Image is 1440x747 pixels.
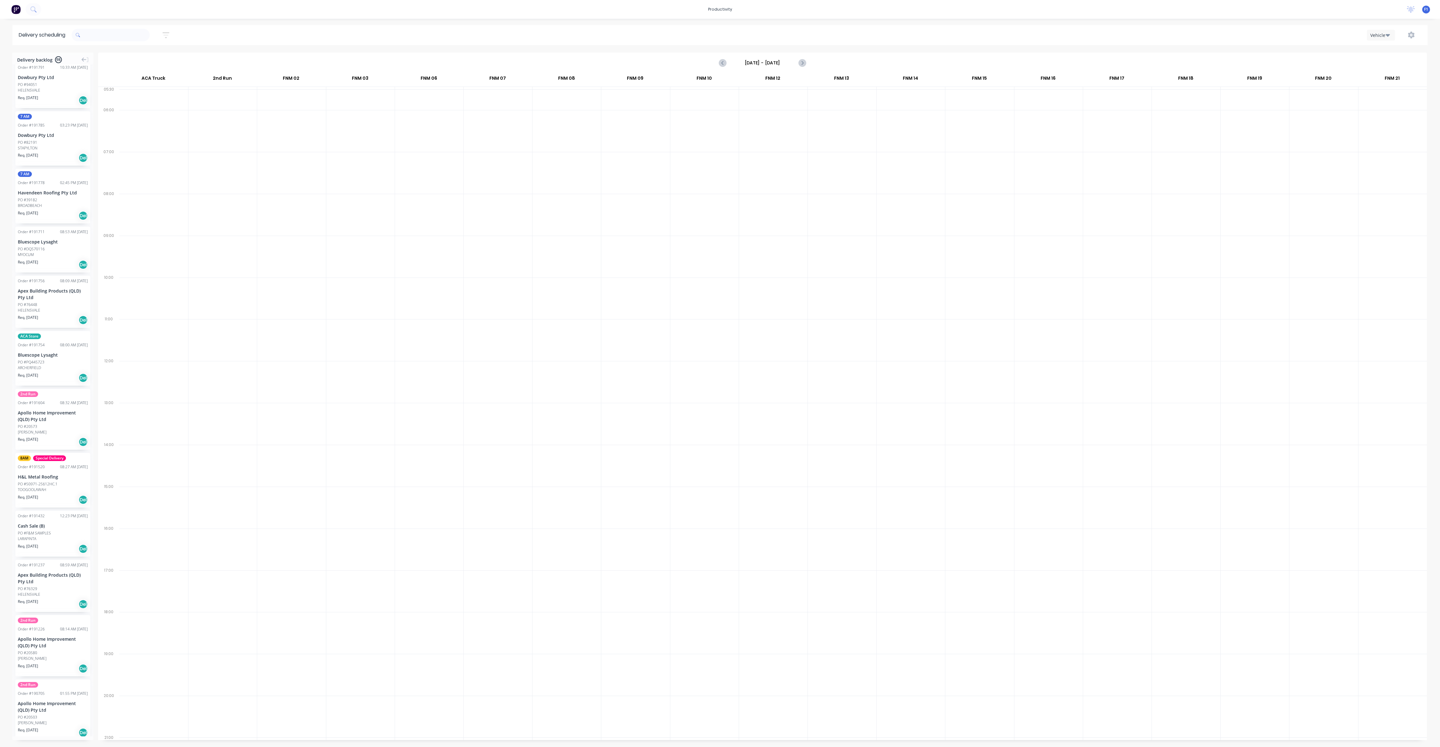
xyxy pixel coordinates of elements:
span: Req. [DATE] [18,315,38,320]
div: FNM 02 [257,73,325,87]
span: Req. [DATE] [18,663,38,669]
div: 03:23 PM [DATE] [60,123,88,128]
div: ARCHERFIELD [18,365,88,371]
div: PO #94051 [18,82,37,88]
span: Delivery backlog [17,57,52,63]
div: FNM 14 [876,73,945,87]
div: Bluescope Lysaght [18,238,88,245]
div: FNM 16 [1014,73,1082,87]
div: FNM 20 [1289,73,1357,87]
div: Del [78,373,88,383]
div: PO #20580 [18,650,37,656]
div: HELENSVALE [18,592,88,597]
div: 17:00 [98,567,119,609]
div: STAPYLTON [18,145,88,151]
span: 2nd Run [18,682,38,688]
div: Order # 190705 [18,691,45,696]
span: 7 AM [18,171,32,177]
div: ACA Truck [119,73,188,87]
div: FNM 12 [739,73,807,87]
div: PO #PQ445723 [18,359,44,365]
span: Req. [DATE] [18,727,38,733]
div: 08:59 AM [DATE] [60,562,88,568]
div: Apex Building Products (QLD) Pty Ltd [18,288,88,301]
div: 08:00 AM [DATE] [60,342,88,348]
div: Apollo Home Improvement (QLD) Pty Ltd [18,636,88,649]
div: Order # 191237 [18,562,45,568]
input: Search for orders [84,29,150,41]
span: 2nd Run [18,618,38,623]
div: Order # 191711 [18,229,45,235]
div: Del [78,153,88,163]
div: Havendeen Roofing Pty Ltd [18,189,88,196]
div: 08:27 AM [DATE] [60,464,88,470]
div: Order # 191754 [18,342,45,348]
div: FNM 08 [532,73,601,87]
div: Apollo Home Improvement (QLD) Pty Ltd [18,409,88,423]
div: Order # 191756 [18,278,45,284]
div: 09:00 [98,232,119,274]
div: Del [78,544,88,554]
div: 08:09 AM [DATE] [60,278,88,284]
span: 7 AM [18,114,32,119]
div: BROADBEACH [18,203,88,208]
div: LARAPINTA [18,536,88,542]
div: 06:00 [98,106,119,148]
div: Order # 191604 [18,400,45,406]
div: FNM 15 [945,73,1013,87]
div: Apollo Home Improvement (QLD) Pty Ltd [18,700,88,713]
div: PO #20503 [18,714,37,720]
div: 10:33 AM [DATE] [60,65,88,70]
div: 01:55 PM [DATE] [60,691,88,696]
div: FNM 18 [1152,73,1220,87]
div: MYOCUM [18,252,88,258]
div: FNM 21 [1358,73,1426,87]
div: FNM 19 [1220,73,1289,87]
div: PO #20573 [18,424,37,429]
div: PO #DQ570116 [18,246,45,252]
div: PO #50971-25612HC.1 [18,481,57,487]
span: Req. [DATE] [18,437,38,442]
div: Order # 191520 [18,464,45,470]
div: FNM 03 [326,73,394,87]
span: Special Delivery [33,455,66,461]
div: [PERSON_NAME] [18,720,88,726]
div: Dowbury Pty Ltd [18,74,88,81]
span: F1 [1424,7,1428,12]
div: HELENSVALE [18,88,88,93]
div: Vehicle [1370,32,1388,38]
div: 12:23 PM [DATE] [60,513,88,519]
div: PO #82191 [18,140,37,145]
div: FNM 13 [807,73,876,87]
div: Delivery scheduling [12,25,72,45]
div: FNM 09 [601,73,669,87]
img: Factory [11,5,21,14]
span: Req. [DATE] [18,210,38,216]
span: 98 [55,56,62,63]
div: Cash Sale (B) [18,523,88,529]
div: 13:00 [98,399,119,441]
div: Order # 191432 [18,513,45,519]
div: 08:53 AM [DATE] [60,229,88,235]
div: FNM 06 [395,73,463,87]
div: 20:00 [98,692,119,734]
div: Del [78,664,88,673]
div: Apex Building Products (QLD) Pty Ltd [18,572,88,585]
span: Req. [DATE] [18,599,38,604]
div: Del [78,96,88,105]
span: ACA Store [18,333,41,339]
div: 2nd Run [188,73,257,87]
div: 02:45 PM [DATE] [60,180,88,186]
div: Order # 191785 [18,123,45,128]
div: Order # 191791 [18,65,45,70]
div: HELENSVALE [18,308,88,313]
div: 15:00 [98,483,119,525]
div: 21:00 [98,734,119,741]
div: 18:00 [98,608,119,650]
div: Order # 191778 [18,180,45,186]
span: Req. [DATE] [18,494,38,500]
div: Dowbury Pty Ltd [18,132,88,138]
span: 2nd Run [18,391,38,397]
button: Vehicle [1367,30,1395,41]
span: 8AM [18,455,31,461]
